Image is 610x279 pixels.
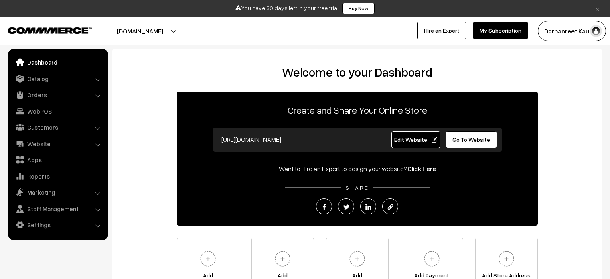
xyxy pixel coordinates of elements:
a: Website [10,136,105,151]
img: user [590,25,602,37]
p: Create and Share Your Online Store [177,103,538,117]
a: Marketing [10,185,105,200]
img: plus.svg [346,248,368,270]
img: plus.svg [421,248,443,270]
a: Edit Website [391,131,440,148]
a: Apps [10,153,105,167]
a: Dashboard [10,55,105,69]
button: Darpanreet Kau… [538,21,606,41]
a: WebPOS [10,104,105,118]
span: Edit Website [394,136,437,143]
a: Click Here [407,165,436,173]
img: plus.svg [495,248,517,270]
a: Go To Website [446,131,497,148]
img: COMMMERCE [8,27,92,33]
div: Want to Hire an Expert to design your website? [177,164,538,173]
h2: Welcome to your Dashboard [120,65,594,79]
a: Buy Now [342,3,375,14]
a: Hire an Expert [417,22,466,39]
a: Reports [10,169,105,183]
a: Customers [10,120,105,134]
span: Go To Website [452,136,490,143]
a: COMMMERCE [8,25,78,35]
button: [DOMAIN_NAME] [89,21,191,41]
span: SHARE [341,184,373,191]
a: × [592,4,603,13]
img: plus.svg [197,248,219,270]
img: plus.svg [272,248,294,270]
a: Staff Management [10,202,105,216]
a: Orders [10,88,105,102]
a: My Subscription [473,22,528,39]
div: You have 30 days left in your free trial [3,3,607,14]
a: Settings [10,218,105,232]
a: Catalog [10,71,105,86]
